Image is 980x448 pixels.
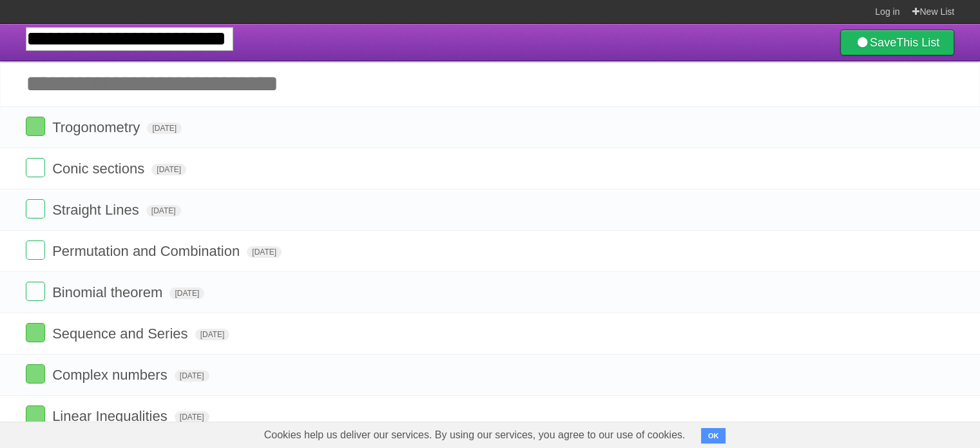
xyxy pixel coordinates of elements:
span: [DATE] [247,246,282,258]
span: [DATE] [147,122,182,134]
span: Binomial theorem [52,284,166,300]
span: [DATE] [175,370,209,382]
a: SaveThis List [840,30,954,55]
label: Done [26,158,45,177]
span: Straight Lines [52,202,142,218]
span: [DATE] [169,287,204,299]
label: Done [26,405,45,425]
label: Done [26,282,45,301]
span: Trogonometry [52,119,143,135]
b: This List [896,36,939,49]
label: Done [26,240,45,260]
span: Complex numbers [52,367,171,383]
span: Sequence and Series [52,326,191,342]
span: [DATE] [151,164,186,175]
span: [DATE] [146,205,181,217]
label: Done [26,364,45,384]
span: Conic sections [52,161,148,177]
label: Done [26,117,45,136]
label: Done [26,323,45,342]
button: OK [701,428,726,443]
span: [DATE] [175,411,209,423]
span: Permutation and Combination [52,243,243,259]
span: Cookies help us deliver our services. By using our services, you agree to our use of cookies. [251,422,698,448]
span: [DATE] [195,329,230,340]
label: Done [26,199,45,219]
span: Linear Inequalities [52,408,171,424]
